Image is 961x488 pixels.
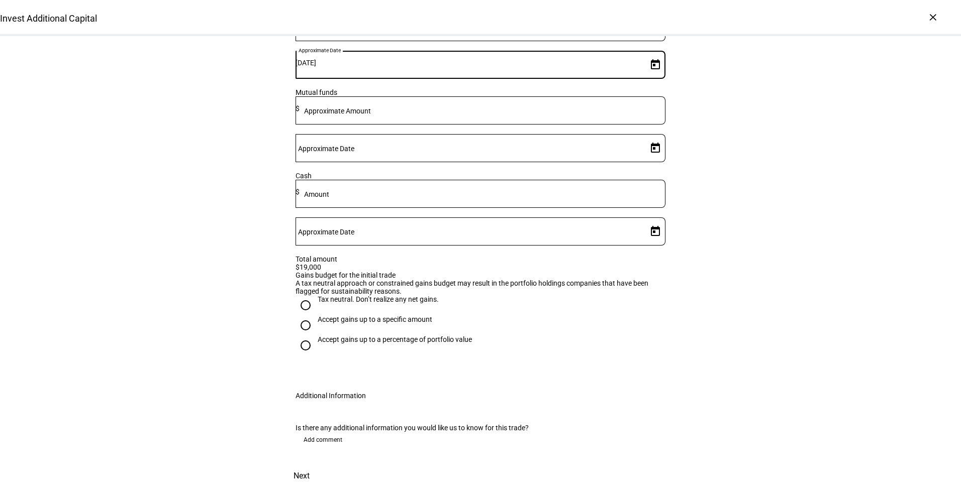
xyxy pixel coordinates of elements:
[296,172,665,180] div: Cash
[645,138,665,158] button: Open calendar
[296,392,366,400] div: Additional Information
[645,221,665,241] button: Open calendar
[298,228,354,236] mat-label: Approximate Date
[294,464,310,488] span: Next
[296,424,665,432] div: Is there any additional information you would like us to know for this trade?
[279,464,324,488] button: Next
[296,279,665,295] div: A tax neutral approach or constrained gains budget may result in the portfolio holdings companies...
[645,55,665,75] button: Open calendar
[296,263,665,271] div: $19,000
[925,9,941,25] div: ×
[296,271,665,279] div: Gains budget for the initial trade
[296,255,665,263] div: Total amount
[296,432,350,448] button: Add comment
[296,104,300,112] span: $
[296,88,665,96] div: Mutual funds
[299,47,341,53] mat-label: Approximate Date
[298,145,354,153] mat-label: Approximate Date
[304,432,342,448] span: Add comment
[304,107,371,115] mat-label: Approximate Amount
[318,335,472,343] div: Accept gains up to a percentage of portfolio value
[318,295,439,303] div: Tax neutral. Don’t realize any net gains.
[318,315,432,323] div: Accept gains up to a specific amount
[304,190,329,198] mat-label: Amount
[296,188,300,196] span: $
